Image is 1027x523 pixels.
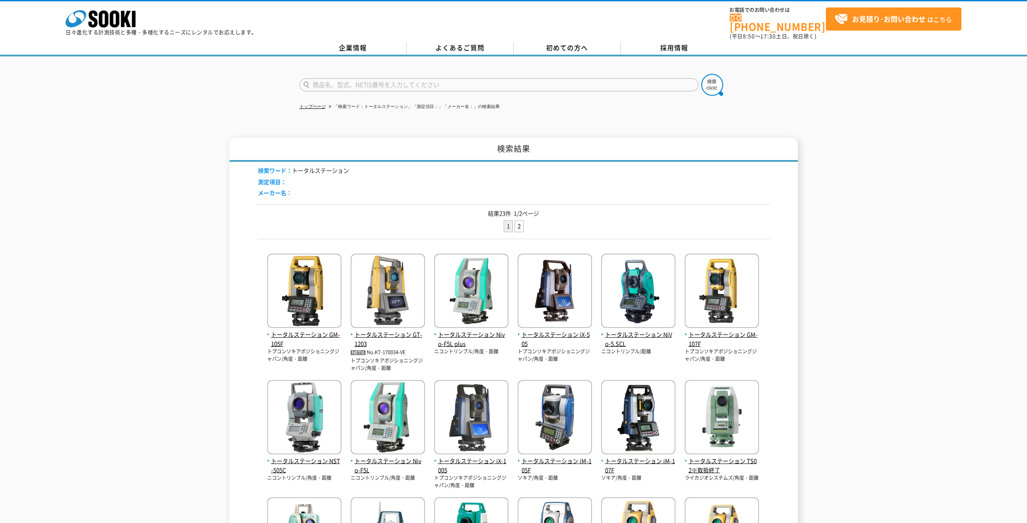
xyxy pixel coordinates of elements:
[299,104,326,109] a: トップページ
[267,254,341,330] img: GM-105F
[434,447,508,474] a: トータルステーション iX-1005
[546,43,588,52] span: 初めての方へ
[621,42,728,55] a: 採用情報
[601,330,675,349] span: トータルステーション NiVo-5.SCL
[518,447,592,474] a: トータルステーション iM-105F
[518,254,592,330] img: iX-505
[258,209,769,218] p: 結果23件 1/2ページ
[230,138,798,162] h1: 検索結果
[267,380,341,457] img: NST-505C
[351,357,425,372] p: トプコンソキアポジショニングジャパン/角度・距離
[760,32,776,40] span: 17:30
[518,348,592,363] p: トプコンソキアポジショニングジャパン/角度・距離
[685,380,759,457] img: TS02※取扱終了
[685,457,759,475] span: トータルステーション TS02※取扱終了
[743,32,755,40] span: 8:50
[601,254,675,330] img: NiVo-5.SCL
[730,14,826,31] a: [PHONE_NUMBER]
[601,321,675,348] a: トータルステーション NiVo-5.SCL
[299,78,699,91] input: 商品名、型式、NETIS番号を入力してください
[601,457,675,475] span: トータルステーション iM-107F
[351,254,425,330] img: GT-1203
[351,474,425,482] p: ニコントリンブル/角度・距離
[730,7,826,13] span: お電話でのお問い合わせは
[351,447,425,474] a: トータルステーション Nivo-F5L
[434,474,508,489] p: トプコンソキアポジショニングジャパン/角度・距離
[518,330,592,349] span: トータルステーション iX-505
[267,348,341,363] p: トプコンソキアポジショニングジャパン/角度・距離
[434,330,508,349] span: トータルステーション Nivo-F5L plus
[601,474,675,482] p: ソキア/角度・距離
[267,330,341,349] span: トータルステーション GM-105F
[407,42,514,55] a: よくあるご質問
[826,7,961,31] a: お見積り･お問い合わせはこちら
[299,42,407,55] a: 企業情報
[601,348,675,356] p: ニコントリンブル/距離
[351,348,425,357] p: No.KT-170034-VE
[852,14,926,24] strong: お見積り･お問い合わせ
[685,321,759,348] a: トータルステーション GM-107F
[701,74,723,96] img: btn_search.png
[434,254,508,330] img: Nivo-F5L plus
[351,330,425,349] span: トータルステーション GT-1203
[258,178,286,186] span: 測定項目：
[685,254,759,330] img: GM-107F
[267,474,341,482] p: ニコントリンブル/角度・距離
[685,330,759,349] span: トータルステーション GM-107F
[434,457,508,475] span: トータルステーション iX-1005
[835,13,952,26] span: はこちら
[518,321,592,348] a: トータルステーション iX-505
[518,380,592,457] img: iM-105F
[258,166,292,174] span: 検索ワード：
[351,457,425,475] span: トータルステーション Nivo-F5L
[267,321,341,348] a: トータルステーション GM-105F
[66,30,257,35] p: 日々進化する計測技術と多種・多様化するニーズにレンタルでお応えします。
[434,348,508,356] p: ニコントリンブル/角度・距離
[730,32,816,40] span: (平日 ～ 土日、祝日除く)
[504,220,513,232] li: 1
[685,447,759,474] a: トータルステーション TS02※取扱終了
[514,42,621,55] a: 初めての方へ
[685,474,759,482] p: ライカジオシステムズ/角度・距離
[518,474,592,482] p: ソキア/角度・距離
[434,321,508,348] a: トータルステーション Nivo-F5L plus
[601,447,675,474] a: トータルステーション iM-107F
[515,221,523,232] a: 2
[351,321,425,348] a: トータルステーション GT-1203
[258,166,349,175] li: トータルステーション
[267,447,341,474] a: トータルステーション NST-505C
[327,102,500,112] li: 「検索ワード：トータルステーション」「測定項目：」「メーカー名：」の検索結果
[685,348,759,363] p: トプコンソキアポジショニングジャパン/角度・距離
[518,457,592,475] span: トータルステーション iM-105F
[434,380,508,457] img: iX-1005
[267,457,341,475] span: トータルステーション NST-505C
[601,380,675,457] img: iM-107F
[258,188,292,197] span: メーカー名：
[351,380,425,457] img: Nivo-F5L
